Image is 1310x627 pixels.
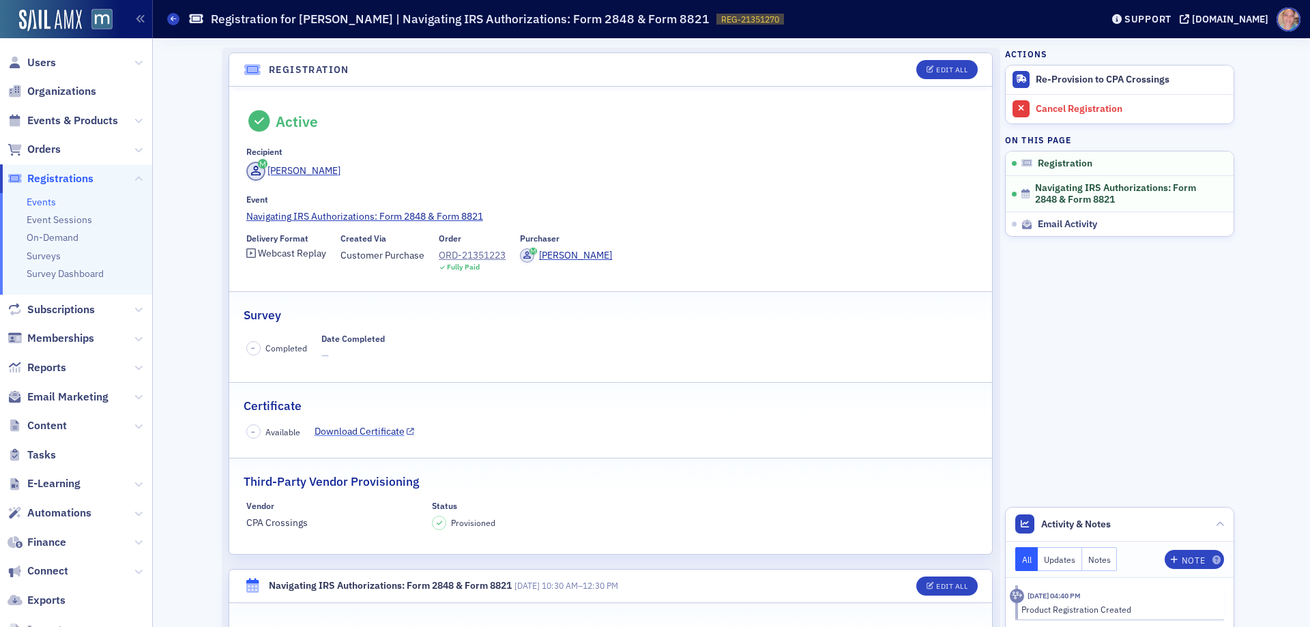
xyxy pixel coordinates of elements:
h4: Registration [269,63,349,77]
span: Profile [1277,8,1300,31]
time: 10:30 AM [542,580,578,591]
div: Order [439,233,461,244]
span: Registrations [27,171,93,186]
span: CPA Crossings [246,516,418,530]
span: — [321,349,385,363]
span: Reports [27,360,66,375]
div: Re-Provision to CPA Crossings [1036,74,1227,86]
a: Orders [8,142,61,157]
a: Surveys [27,250,61,262]
span: E-Learning [27,476,81,491]
div: Edit All [936,583,967,590]
a: Event Sessions [27,214,92,226]
a: Users [8,55,56,70]
button: All [1015,547,1038,571]
h2: Third-Party Vendor Provisioning [244,473,419,491]
div: Webcast Replay [258,250,326,257]
button: Edit All [916,577,978,596]
div: Recipient [246,147,282,157]
button: Note [1165,550,1224,569]
a: Email Marketing [8,390,108,405]
a: Exports [8,593,65,608]
div: Support [1124,13,1171,25]
span: [DATE] [514,580,540,591]
div: Delivery Format [246,233,308,244]
a: [PERSON_NAME] [520,248,612,263]
span: Customer Purchase [340,248,424,263]
span: – [514,580,618,591]
div: Purchaser [520,233,559,244]
div: Product Registration Created [1021,603,1214,615]
button: Re-Provision to CPA Crossings [1006,65,1234,94]
a: E-Learning [8,476,81,491]
img: SailAMX [91,9,113,30]
a: ORD-21351223 [439,248,506,263]
button: Updates [1038,547,1082,571]
span: Automations [27,506,91,521]
div: [PERSON_NAME] [267,164,340,178]
div: Created Via [340,233,386,244]
a: On-Demand [27,231,78,244]
span: Provisioned [451,517,495,528]
div: Navigating IRS Authorizations: Form 2848 & Form 8821 [269,579,512,593]
img: SailAMX [19,10,82,31]
a: Reports [8,360,66,375]
div: Event [246,194,268,205]
div: Vendor [246,501,274,511]
a: Events & Products [8,113,118,128]
span: Navigating IRS Authorizations: Form 2848 & Form 8821 [1035,182,1216,206]
a: Connect [8,564,68,579]
div: Date Completed [321,334,385,344]
a: View Homepage [82,9,113,32]
span: Memberships [27,331,94,346]
button: [DOMAIN_NAME] [1180,14,1273,24]
a: Survey Dashboard [27,267,104,280]
h1: Registration for [PERSON_NAME] | Navigating IRS Authorizations: Form 2848 & Form 8821 [211,11,710,27]
time: 12:30 PM [583,580,618,591]
div: Active [276,113,318,130]
h2: Certificate [244,397,302,415]
div: [DOMAIN_NAME] [1192,13,1268,25]
div: Cancel Registration [1036,103,1227,115]
a: Memberships [8,331,94,346]
span: Exports [27,593,65,608]
a: Automations [8,506,91,521]
a: [PERSON_NAME] [246,162,341,181]
span: Events & Products [27,113,118,128]
span: Users [27,55,56,70]
span: Available [265,426,300,438]
div: Status [432,501,457,511]
span: Tasks [27,448,56,463]
span: – [251,427,255,437]
div: Edit All [936,66,967,74]
span: Email Marketing [27,390,108,405]
span: Registration [1038,158,1092,170]
span: Orders [27,142,61,157]
a: Registrations [8,171,93,186]
h4: Actions [1005,48,1047,60]
h2: Survey [244,306,281,324]
a: Subscriptions [8,302,95,317]
a: Navigating IRS Authorizations: Form 2848 & Form 8821 [246,209,976,224]
span: Completed [265,342,307,354]
h4: On this page [1005,134,1234,146]
a: Finance [8,535,66,550]
a: Tasks [8,448,56,463]
button: Notes [1082,547,1118,571]
div: [PERSON_NAME] [539,248,612,263]
div: Fully Paid [447,263,480,272]
a: Content [8,418,67,433]
span: Content [27,418,67,433]
span: Connect [27,564,68,579]
span: – [251,343,255,353]
span: Email Activity [1038,218,1097,231]
span: REG-21351270 [721,14,779,25]
a: Organizations [8,84,96,99]
span: Subscriptions [27,302,95,317]
span: Finance [27,535,66,550]
button: Edit All [916,60,978,79]
div: Note [1182,557,1205,564]
time: 10/2/2025 04:40 PM [1028,591,1081,600]
span: Organizations [27,84,96,99]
